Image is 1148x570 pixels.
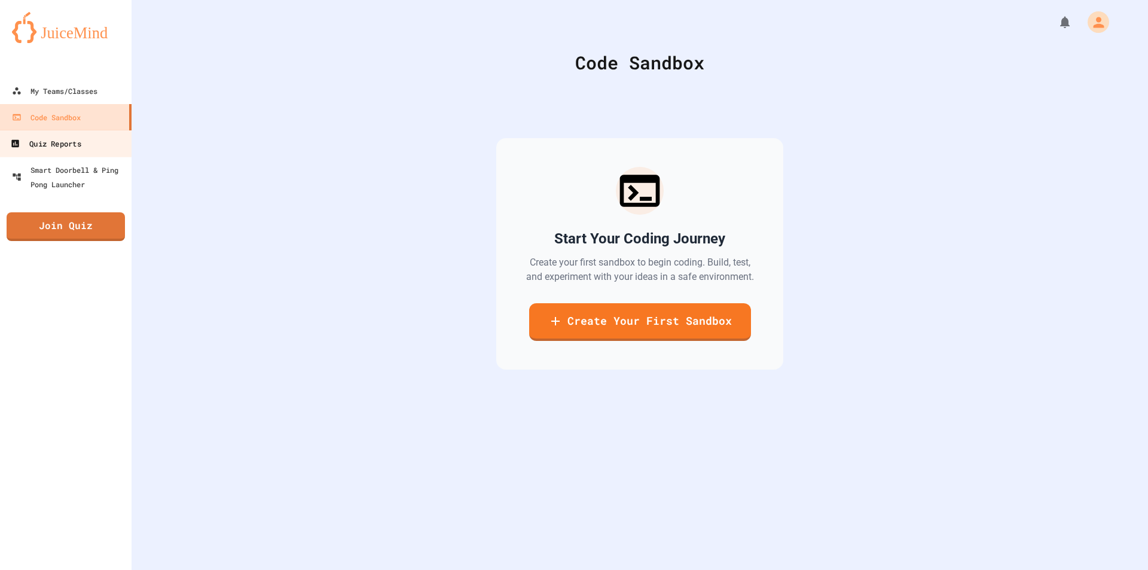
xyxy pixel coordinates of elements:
div: Code Sandbox [161,49,1118,76]
img: logo-orange.svg [12,12,120,43]
div: Quiz Reports [10,136,81,151]
p: Create your first sandbox to begin coding. Build, test, and experiment with your ideas in a safe ... [525,255,755,284]
div: Smart Doorbell & Ping Pong Launcher [12,163,127,191]
a: Join Quiz [7,212,125,241]
div: My Account [1075,8,1112,36]
div: My Teams/Classes [12,84,97,98]
div: Code Sandbox [12,110,81,124]
h2: Start Your Coding Journey [554,229,725,248]
a: Create Your First Sandbox [529,303,751,341]
div: My Notifications [1036,12,1075,32]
